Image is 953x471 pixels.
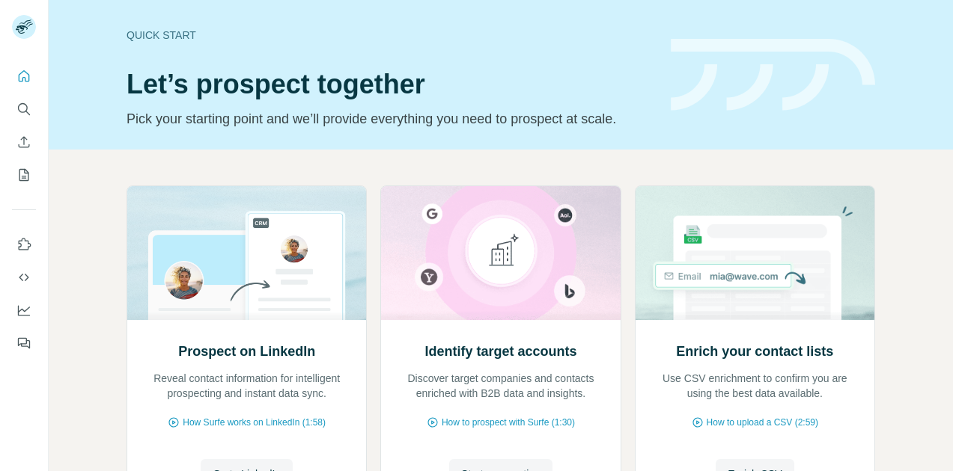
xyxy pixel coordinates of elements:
img: Prospect on LinkedIn [127,186,367,320]
img: banner [671,39,875,111]
p: Use CSV enrichment to confirm you are using the best data available. [651,371,859,401]
button: My lists [12,161,36,188]
h1: Let’s prospect together [127,70,653,99]
div: Quick start [127,28,653,43]
button: Use Surfe API [12,264,36,291]
h2: Enrich your contact lists [676,341,833,362]
span: How Surfe works on LinkedIn (1:58) [183,416,326,429]
button: Dashboard [12,297,36,324]
p: Discover target companies and contacts enriched with B2B data and insights. [396,371,605,401]
button: Search [12,96,36,123]
img: Enrich your contact lists [635,186,875,320]
button: Feedback [12,330,36,357]
img: Identify target accounts [380,186,621,320]
h2: Identify target accounts [424,341,576,362]
span: How to upload a CSV (2:59) [707,416,818,429]
button: Use Surfe on LinkedIn [12,231,36,258]
h2: Prospect on LinkedIn [178,341,315,362]
button: Quick start [12,63,36,90]
p: Reveal contact information for intelligent prospecting and instant data sync. [142,371,351,401]
span: How to prospect with Surfe (1:30) [442,416,575,429]
button: Enrich CSV [12,129,36,156]
p: Pick your starting point and we’ll provide everything you need to prospect at scale. [127,108,653,129]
